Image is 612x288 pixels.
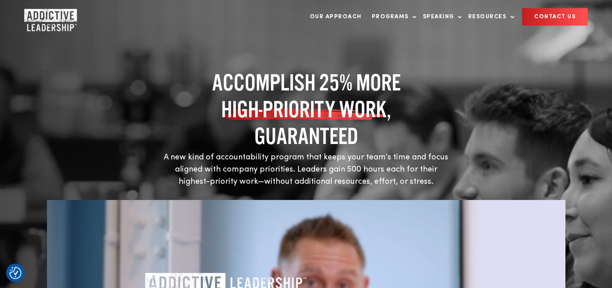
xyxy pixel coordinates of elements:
a: CONTACT US [522,8,588,26]
img: Revisit consent button [9,267,21,279]
span: A new kind of accountability program that keeps your team’s time and focus aligned with company p... [164,153,448,186]
a: Programs [368,9,417,25]
a: Our Approach [306,9,366,25]
a: Home [24,9,73,25]
a: Resources [464,9,515,25]
button: Consent Preferences [9,267,21,279]
a: Speaking [419,9,462,25]
span: HIGH-PRIORITY WORK [221,96,387,123]
h1: ACCOMPLISH 25% MORE , GUARANTEED [162,69,450,149]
